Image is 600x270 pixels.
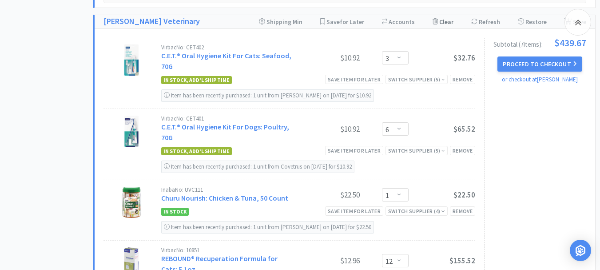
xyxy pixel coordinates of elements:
[161,221,374,234] div: Item has been recently purchased: 1 unit from [PERSON_NAME] on [DATE] for $22.50
[161,122,289,142] a: C.E.T.® Oral Hygiene Kit For Dogs: Poultry, 70G
[161,247,293,253] div: Virbac No: 10851
[497,56,582,72] button: Proceed to Checkout
[293,189,360,200] div: $22.50
[161,187,293,193] div: Inaba No: UVC111
[450,146,475,155] div: Remove
[161,76,232,84] span: In stock, add'l ship time
[325,75,383,84] div: Save item for later
[453,53,475,63] span: $32.76
[388,146,445,155] div: Switch Supplier ( 5 )
[554,38,586,48] span: $439.67
[161,89,374,102] div: Item has been recently purchased: 1 unit from [PERSON_NAME] on [DATE] for $10.92
[161,161,354,173] div: Item has been recently purchased: 1 unit from Covetrus on [DATE] for $10.92
[564,15,586,28] div: Save
[502,76,578,83] a: or checkout at [PERSON_NAME]
[259,15,302,28] div: Shipping Min
[388,207,445,215] div: Switch Supplier ( 4 )
[161,147,232,155] span: In stock, add'l ship time
[293,255,360,266] div: $12.96
[453,190,475,200] span: $22.50
[161,44,293,50] div: Virbac No: CET402
[388,75,445,84] div: Switch Supplier ( 5 )
[453,124,475,134] span: $65.52
[161,51,291,71] a: C.E.T.® Oral Hygiene Kit For Cats: Seafood, 70G
[325,206,383,216] div: Save item for later
[493,38,586,48] div: Subtotal ( 7 item s ):
[433,15,453,28] div: Clear
[161,193,288,202] a: Churu Nourish: Chicken & Tuna, 50 Count
[161,116,293,121] div: Virbac No: CET401
[471,15,500,28] div: Refresh
[116,187,147,218] img: 977c8245f2124497aa64ea28ed0cd0f2_330868.jpeg
[450,75,475,84] div: Remove
[293,124,360,134] div: $10.92
[293,52,360,63] div: $10.92
[103,15,200,28] a: [PERSON_NAME] Veterinary
[450,206,475,216] div: Remove
[325,146,383,155] div: Save item for later
[116,44,147,76] img: c367ad6d76cd4768a235ced4b0867309_51199.jpeg
[449,256,475,266] span: $155.52
[326,18,364,26] span: Save for Later
[382,15,415,28] div: Accounts
[518,15,547,28] div: Restore
[116,116,147,147] img: 89b540d357f545e6b0f65027470b82f3_51198.jpeg
[161,208,189,216] span: In Stock
[570,240,591,261] div: Open Intercom Messenger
